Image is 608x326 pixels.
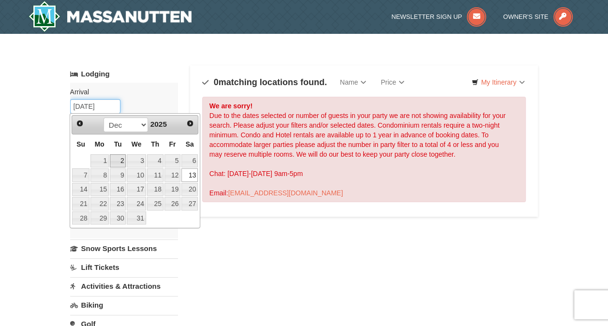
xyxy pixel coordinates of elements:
a: 30 [110,211,126,225]
a: Biking [70,296,178,314]
a: 27 [181,197,198,210]
a: 6 [181,154,198,168]
a: Price [373,73,412,92]
a: Prev [73,117,87,130]
a: 3 [127,154,146,168]
span: Wednesday [132,140,142,148]
a: 21 [72,197,89,210]
span: Owner's Site [503,13,549,20]
span: Next [186,119,194,127]
strong: We are sorry! [209,102,252,110]
a: 10 [127,168,146,182]
a: Next [183,117,197,130]
span: 0 [214,77,219,87]
a: 29 [90,211,109,225]
a: 26 [164,197,181,210]
a: 25 [147,197,163,210]
a: 18 [147,183,163,196]
label: Arrival [70,87,171,97]
a: Owner's Site [503,13,573,20]
a: 11 [147,168,163,182]
a: 16 [110,183,126,196]
a: 14 [72,183,89,196]
a: My Itinerary [465,75,531,89]
span: Saturday [186,140,194,148]
a: 23 [110,197,126,210]
a: 7 [72,168,89,182]
a: Lift Tickets [70,258,178,276]
span: Sunday [76,140,85,148]
a: 2 [110,154,126,168]
a: 4 [147,154,163,168]
a: 19 [164,183,181,196]
a: 20 [181,183,198,196]
a: 13 [181,168,198,182]
a: 9 [110,168,126,182]
a: 12 [164,168,181,182]
a: 22 [90,197,109,210]
div: Due to the dates selected or number of guests in your party we are not showing availability for y... [202,97,526,202]
a: Newsletter Sign Up [391,13,486,20]
span: Thursday [151,140,159,148]
span: Newsletter Sign Up [391,13,462,20]
a: 31 [127,211,146,225]
a: 5 [164,154,181,168]
a: 24 [127,197,146,210]
h4: matching locations found. [202,77,327,87]
a: [EMAIL_ADDRESS][DOMAIN_NAME] [228,189,343,197]
a: 17 [127,183,146,196]
a: Name [333,73,373,92]
span: Monday [95,140,104,148]
span: 2025 [150,120,167,128]
a: Activities & Attractions [70,277,178,295]
span: Prev [76,119,84,127]
a: 8 [90,168,109,182]
img: Massanutten Resort Logo [29,1,192,32]
a: Massanutten Resort [29,1,192,32]
a: Snow Sports Lessons [70,239,178,257]
span: Tuesday [114,140,122,148]
a: 28 [72,211,89,225]
span: Friday [169,140,176,148]
a: Lodging [70,65,178,83]
a: 1 [90,154,109,168]
a: 15 [90,183,109,196]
